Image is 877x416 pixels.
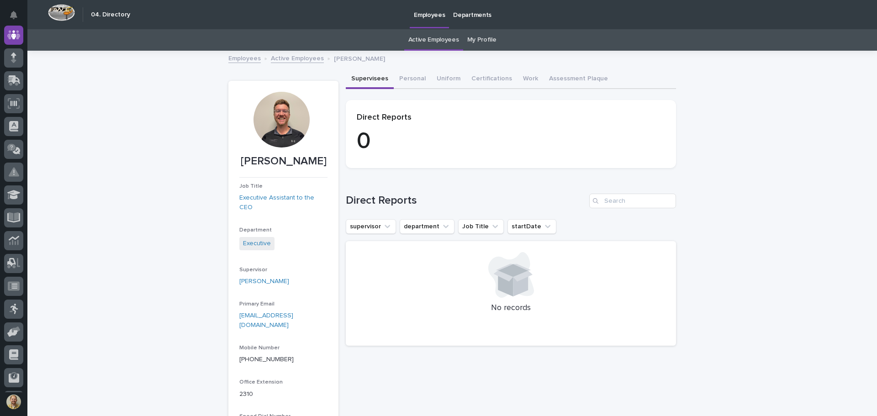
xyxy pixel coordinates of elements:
[239,155,328,168] p: [PERSON_NAME]
[228,53,261,63] a: Employees
[518,70,544,89] button: Work
[357,113,665,123] p: Direct Reports
[239,227,272,233] span: Department
[239,390,328,399] p: 2310
[357,128,665,155] p: 0
[589,194,676,208] input: Search
[458,219,504,234] button: Job Title
[239,356,294,363] a: [PHONE_NUMBER]
[466,70,518,89] button: Certifications
[400,219,454,234] button: department
[239,301,275,307] span: Primary Email
[239,345,280,351] span: Mobile Number
[11,11,23,26] div: Notifications
[346,194,586,207] h1: Direct Reports
[239,277,289,286] a: [PERSON_NAME]
[239,267,267,273] span: Supervisor
[507,219,556,234] button: startDate
[239,193,328,212] a: Executive Assistant to the CEO
[394,70,431,89] button: Personal
[48,4,75,21] img: Workspace Logo
[4,392,23,411] button: users-avatar
[243,239,271,248] a: Executive
[334,53,385,63] p: [PERSON_NAME]
[346,219,396,234] button: supervisor
[431,70,466,89] button: Uniform
[408,29,459,51] a: Active Employees
[346,70,394,89] button: Supervisees
[467,29,497,51] a: My Profile
[91,11,130,19] h2: 04. Directory
[239,184,263,189] span: Job Title
[4,5,23,25] button: Notifications
[239,312,293,328] a: [EMAIL_ADDRESS][DOMAIN_NAME]
[544,70,613,89] button: Assessment Plaque
[239,379,283,385] span: Office Extension
[271,53,324,63] a: Active Employees
[357,303,665,313] p: No records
